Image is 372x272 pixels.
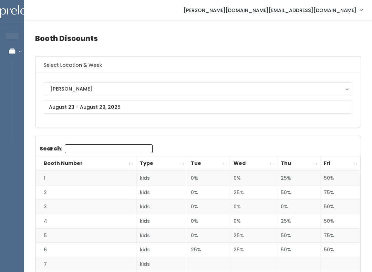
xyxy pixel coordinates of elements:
td: 3 [35,200,136,214]
td: 0% [230,171,277,185]
td: 0% [187,214,230,229]
td: kids [136,243,187,257]
th: Type: activate to sort column ascending [136,156,187,171]
td: 0% [230,214,277,229]
td: kids [136,200,187,214]
input: August 23 - August 29, 2025 [44,101,352,114]
td: 7 [35,257,136,271]
td: 25% [187,243,230,257]
td: 50% [320,243,361,257]
td: 25% [277,171,320,185]
td: 25% [230,228,277,243]
td: 0% [187,228,230,243]
button: [PERSON_NAME] [44,82,352,95]
th: Thu: activate to sort column ascending [277,156,320,171]
td: 0% [230,200,277,214]
td: 25% [230,185,277,200]
td: 0% [187,171,230,185]
td: 50% [320,200,361,214]
td: 0% [277,200,320,214]
td: 50% [277,185,320,200]
input: Search: [65,144,153,153]
td: 25% [230,243,277,257]
td: 4 [35,214,136,229]
td: 0% [187,185,230,200]
td: 75% [320,185,361,200]
td: 75% [320,228,361,243]
td: 1 [35,171,136,185]
td: 50% [277,228,320,243]
a: [PERSON_NAME][DOMAIN_NAME][EMAIL_ADDRESS][DOMAIN_NAME] [177,3,369,18]
td: kids [136,257,187,271]
td: 50% [277,243,320,257]
h6: Select Location & Week [35,56,361,74]
td: 50% [320,171,361,185]
th: Fri: activate to sort column ascending [320,156,361,171]
td: 6 [35,243,136,257]
td: 50% [320,214,361,229]
div: [PERSON_NAME] [50,85,346,93]
td: kids [136,185,187,200]
td: 0% [187,200,230,214]
label: Search: [40,144,153,153]
th: Tue: activate to sort column ascending [187,156,230,171]
td: kids [136,228,187,243]
th: Wed: activate to sort column ascending [230,156,277,171]
td: 25% [277,214,320,229]
th: Booth Number: activate to sort column descending [35,156,136,171]
td: kids [136,214,187,229]
span: [PERSON_NAME][DOMAIN_NAME][EMAIL_ADDRESS][DOMAIN_NAME] [184,7,356,14]
h4: Booth Discounts [35,29,361,48]
td: kids [136,171,187,185]
td: 5 [35,228,136,243]
td: 2 [35,185,136,200]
